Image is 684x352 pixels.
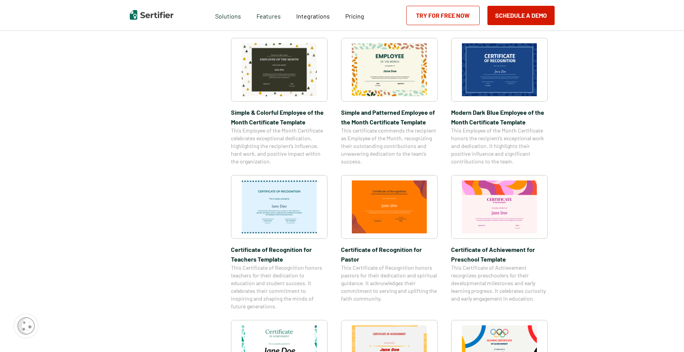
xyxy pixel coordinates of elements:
a: Simple & Colorful Employee of the Month Certificate TemplateSimple & Colorful Employee of the Mon... [231,38,328,165]
span: This Employee of the Month Certificate celebrates exceptional dedication, highlighting the recipi... [231,127,328,165]
a: Simple and Patterned Employee of the Month Certificate TemplateSimple and Patterned Employee of t... [341,38,438,165]
span: This certificate commends the recipient as Employee of the Month, recognizing their outstanding c... [341,127,438,165]
img: Certificate of Recognition for Pastor [352,180,427,233]
img: Simple and Patterned Employee of the Month Certificate Template [352,43,427,96]
img: Simple & Colorful Employee of the Month Certificate Template [242,43,317,96]
span: Pricing [345,12,364,20]
a: Modern Dark Blue Employee of the Month Certificate TemplateModern Dark Blue Employee of the Month... [451,38,548,165]
span: This Certificate of Recognition honors pastors for their dedication and spiritual guidance. It ac... [341,264,438,303]
a: Integrations [296,10,330,20]
img: Cookie Popup Icon [17,317,35,335]
span: Solutions [215,10,241,20]
span: This Certificate of Recognition honors teachers for their dedication to education and student suc... [231,264,328,310]
span: This Certificate of Achievement recognizes preschoolers for their developmental milestones and ea... [451,264,548,303]
span: Certificate of Achievement for Preschool Template [451,245,548,264]
span: Certificate of Recognition for Pastor [341,245,438,264]
img: Sertifier | Digital Credentialing Platform [130,10,173,20]
a: Certificate of Recognition for PastorCertificate of Recognition for PastorThis Certificate of Rec... [341,175,438,310]
span: Simple & Colorful Employee of the Month Certificate Template [231,107,328,127]
span: Certificate of Recognition for Teachers Template [231,245,328,264]
span: Simple and Patterned Employee of the Month Certificate Template [341,107,438,127]
iframe: Chat Widget [645,315,684,352]
a: Pricing [345,10,364,20]
span: Integrations [296,12,330,20]
img: Modern Dark Blue Employee of the Month Certificate Template [462,43,537,96]
span: This Employee of the Month Certificate honors the recipient’s exceptional work and dedication. It... [451,127,548,165]
span: Features [256,10,281,20]
button: Schedule a Demo [487,6,555,25]
a: Try for Free Now [406,6,480,25]
img: Certificate of Achievement for Preschool Template [462,180,537,233]
a: Certificate of Recognition for Teachers TemplateCertificate of Recognition for Teachers TemplateT... [231,175,328,310]
img: Certificate of Recognition for Teachers Template [242,180,317,233]
span: Modern Dark Blue Employee of the Month Certificate Template [451,107,548,127]
a: Certificate of Achievement for Preschool TemplateCertificate of Achievement for Preschool Templat... [451,175,548,310]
